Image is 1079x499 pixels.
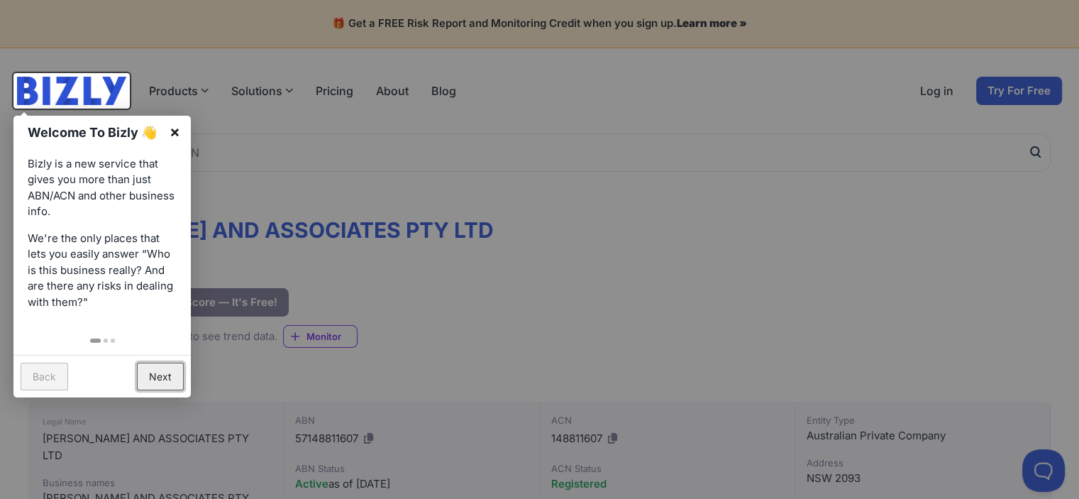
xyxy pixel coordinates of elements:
[21,363,68,390] a: Back
[28,156,177,220] p: Bizly is a new service that gives you more than just ABN/ACN and other business info.
[137,363,184,390] a: Next
[28,123,162,142] h1: Welcome To Bizly 👋
[28,231,177,311] p: We're the only places that lets you easily answer “Who is this business really? And are there any...
[159,116,191,148] a: ×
